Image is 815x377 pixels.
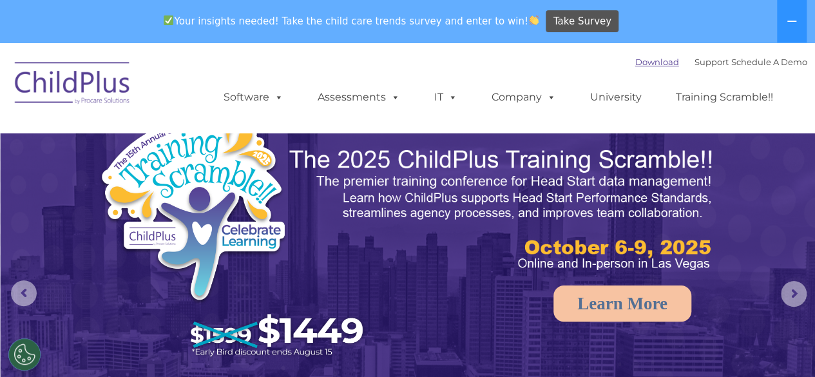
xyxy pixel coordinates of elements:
[695,57,729,67] a: Support
[421,84,470,110] a: IT
[211,84,296,110] a: Software
[479,84,569,110] a: Company
[553,10,611,33] span: Take Survey
[158,8,544,34] span: Your insights needed! Take the child care trends survey and enter to win!
[635,57,807,67] font: |
[179,85,218,95] span: Last name
[164,15,173,25] img: ✅
[663,84,786,110] a: Training Scramble!!
[635,57,679,67] a: Download
[553,285,691,322] a: Learn More
[731,57,807,67] a: Schedule A Demo
[8,53,137,117] img: ChildPlus by Procare Solutions
[305,84,413,110] a: Assessments
[577,84,655,110] a: University
[751,315,815,377] iframe: Chat Widget
[546,10,618,33] a: Take Survey
[529,15,539,25] img: 👏
[8,338,41,371] button: Cookies Settings
[179,138,234,148] span: Phone number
